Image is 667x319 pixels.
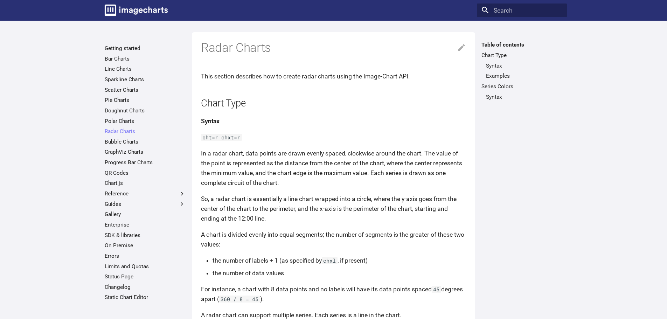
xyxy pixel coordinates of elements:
a: Status Page [105,273,186,280]
p: A chart is divided evenly into equal segments; the number of segments is the greater of these two... [201,230,466,249]
nav: Table of contents [477,41,567,100]
a: Syntax [486,93,562,100]
a: Errors [105,252,186,259]
a: Enterprise [105,221,186,228]
a: Doughnut Charts [105,107,186,114]
h2: Chart Type [201,97,466,110]
a: Scatter Charts [105,86,186,93]
a: Bar Charts [105,55,186,62]
code: cht=r chxt=r [201,134,242,141]
a: Chart Type [481,52,562,59]
a: Progress Bar Charts [105,159,186,166]
p: For instance, a chart with 8 data points and no labels will have its data points spaced degrees a... [201,284,466,304]
p: So, a radar chart is essentially a line chart wrapped into a circle, where the y-axis goes from t... [201,194,466,223]
h1: Radar Charts [201,40,466,56]
a: Chart.js [105,180,186,187]
a: Syntax [486,62,562,69]
a: Pie Charts [105,97,186,104]
a: Image-Charts documentation [102,1,171,19]
a: Static Chart Editor [105,294,186,301]
a: SDK & libraries [105,232,186,239]
code: 45 [432,286,441,293]
a: On Premise [105,242,186,249]
li: the number of labels + 1 (as specified by , if present) [213,256,466,265]
code: 360 / 8 = 45 [219,296,260,303]
a: Polar Charts [105,118,186,125]
a: Bubble Charts [105,138,186,145]
nav: Series Colors [481,93,562,100]
p: In a radar chart, data points are drawn evenly spaced, clockwise around the chart. The value of t... [201,148,466,188]
nav: Chart Type [481,62,562,80]
code: chxl [322,257,338,264]
h4: Syntax [201,116,466,126]
a: Changelog [105,284,186,291]
a: Limits and Quotas [105,263,186,270]
a: Sparkline Charts [105,76,186,83]
input: Search [477,4,567,18]
img: logo [105,5,168,16]
a: GraphViz Charts [105,148,186,155]
a: Radar Charts [105,128,186,135]
a: Line Charts [105,65,186,72]
label: Guides [105,201,186,208]
a: Series Colors [481,83,562,90]
a: Gallery [105,211,186,218]
label: Reference [105,190,186,197]
label: Table of contents [477,41,567,48]
a: QR Codes [105,169,186,176]
a: Examples [486,72,562,79]
a: Getting started [105,45,186,52]
li: the number of data values [213,268,466,278]
p: This section describes how to create radar charts using the Image-Chart API. [201,71,466,81]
